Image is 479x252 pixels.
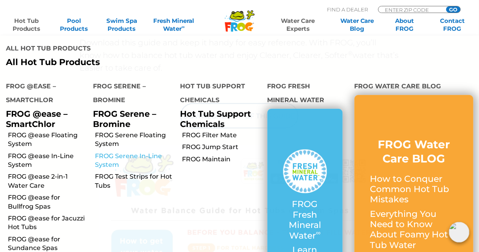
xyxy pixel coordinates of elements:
[370,209,458,251] p: Everything You Need to Know About Foamy Hot Tub Water
[180,109,255,129] p: Hot Tub Support Chemicals
[268,17,328,33] a: Water CareExperts
[384,6,438,13] input: Zip Code Form
[8,193,87,211] a: FROG @ease for Bullfrog Spas
[103,17,140,33] a: Swim SpaProducts
[6,57,234,67] a: All Hot Tub Products
[267,79,343,109] h4: FROG Fresh Mineral Water
[182,131,261,140] a: FROG Filter Mate
[151,17,197,33] a: Fresh MineralWater∞
[6,79,81,109] h4: FROG @ease – SmartChlor
[339,17,376,33] a: Water CareBlog
[434,17,471,33] a: ContactFROG
[93,79,168,109] h4: FROG Serene – Bromine
[182,155,261,164] a: FROG Maintain
[95,172,174,190] a: FROG Test Strips for Hot Tubs
[283,199,327,241] p: FROG Fresh Mineral Water
[182,24,185,30] sup: ∞
[180,79,255,109] h4: Hot Tub Support Chemicals
[6,109,81,129] p: FROG @ease – SmartChlor
[8,131,87,149] a: FROG @ease Floating System
[370,174,458,205] p: How to Conquer Common Hot Tub Mistakes
[446,6,460,13] input: GO
[386,17,423,33] a: AboutFROG
[8,172,87,190] a: FROG @ease 2-in-1 Water Care
[327,6,368,13] p: Find A Dealer
[8,214,87,232] a: FROG @ease for Jacuzzi Hot Tubs
[182,143,261,151] a: FROG Jump Start
[8,17,45,33] a: Hot TubProducts
[355,79,473,95] h4: FROG Water Care Blog
[316,229,321,237] sup: ∞
[95,152,174,170] a: FROG Serene In-Line System
[95,131,174,149] a: FROG Serene Floating System
[370,137,458,166] h3: FROG Water Care BLOG
[8,152,87,170] a: FROG @ease In-Line System
[6,41,234,57] h4: All Hot Tub Products
[449,222,470,243] img: openIcon
[56,17,93,33] a: PoolProducts
[93,109,168,129] p: FROG Serene – Bromine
